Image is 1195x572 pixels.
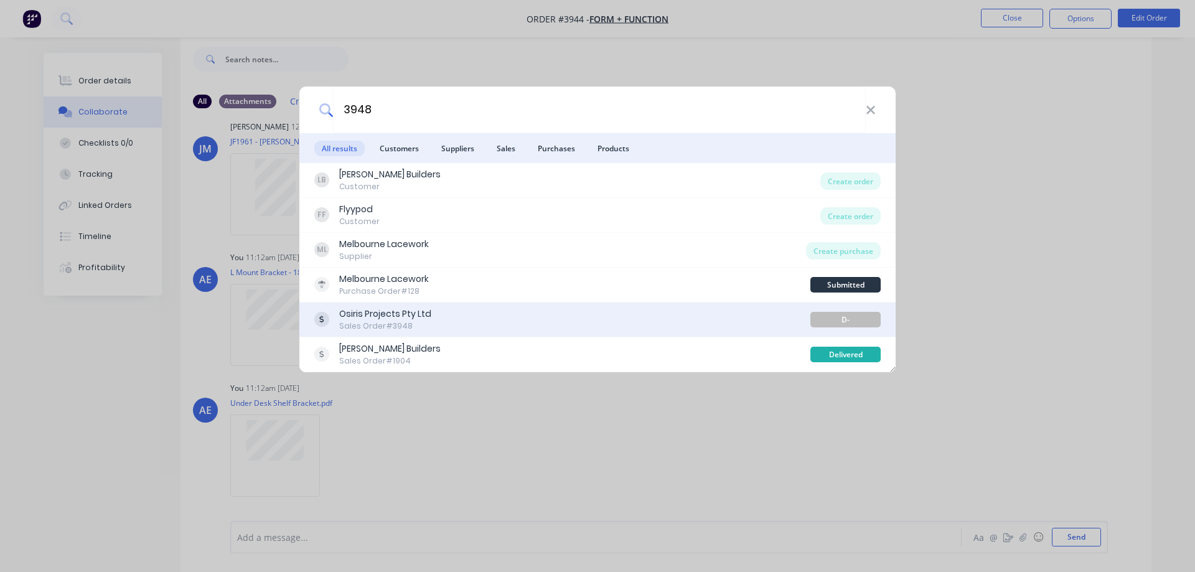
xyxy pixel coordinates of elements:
div: Delivered [810,347,881,362]
div: Customer [339,216,380,227]
div: Create purchase [806,242,881,260]
div: Create order [820,207,881,225]
div: D- Drawing/Drafting [810,312,881,327]
div: Create order [820,172,881,190]
div: Customer [339,181,441,192]
div: Osiris Projects Pty Ltd [339,307,431,321]
span: Suppliers [434,141,482,156]
div: Purchase Order #128 [339,286,429,297]
span: Purchases [530,141,583,156]
span: Sales [489,141,523,156]
div: LB [314,172,329,187]
span: Customers [372,141,426,156]
div: Melbourne Lacework [339,238,429,251]
div: [PERSON_NAME] Builders [339,168,441,181]
div: ML [314,242,329,257]
div: Supplier [339,251,429,262]
div: Sales Order #1904 [339,355,441,367]
div: [PERSON_NAME] Builders [339,342,441,355]
span: Products [590,141,637,156]
div: Melbourne Lacework [339,273,429,286]
input: Start typing a customer or supplier name to create a new order... [333,87,866,133]
div: Flyypod [339,203,380,216]
div: Sales Order #3948 [339,321,431,332]
span: All results [314,141,365,156]
div: FF [314,207,329,222]
div: Submitted [810,277,881,293]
